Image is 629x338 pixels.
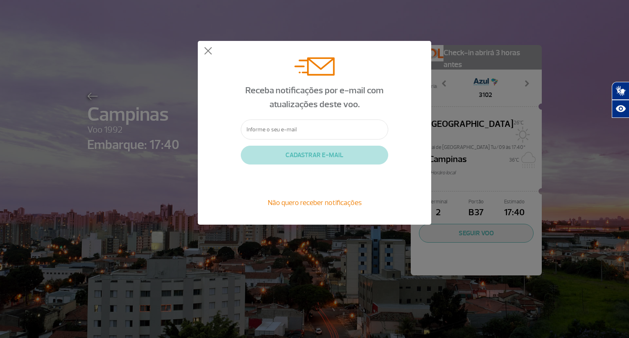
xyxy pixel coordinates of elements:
[612,82,629,118] div: Plugin de acessibilidade da Hand Talk.
[612,100,629,118] button: Abrir recursos assistivos.
[268,198,362,207] span: Não quero receber notificações
[245,85,384,110] span: Receba notificações por e-mail com atualizações deste voo.
[241,119,388,140] input: Informe o seu e-mail
[241,146,388,164] button: CADASTRAR E-MAIL
[612,82,629,100] button: Abrir tradutor de língua de sinais.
